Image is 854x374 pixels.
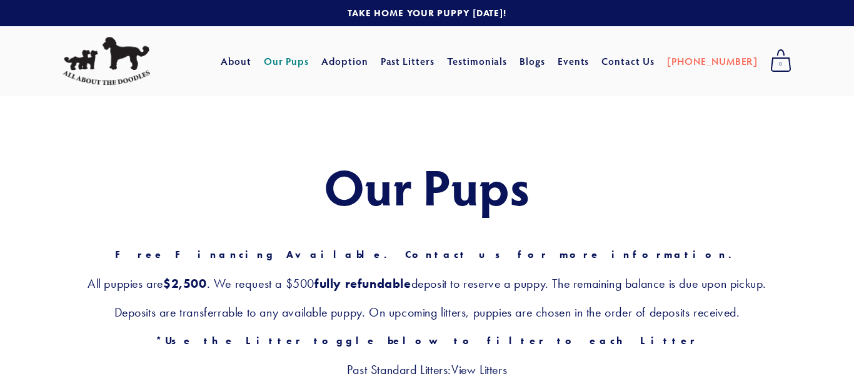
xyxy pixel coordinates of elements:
a: Testimonials [447,50,508,72]
h3: All puppies are . We request a $500 deposit to reserve a puppy. The remaining balance is due upon... [63,275,791,292]
a: [PHONE_NUMBER] [667,50,758,72]
strong: fully refundable [314,276,411,291]
a: Blogs [520,50,545,72]
h3: Deposits are transferrable to any available puppy. On upcoming litters, puppies are chosen in the... [63,304,791,320]
a: 0 items in cart [764,46,798,77]
a: About [221,50,251,72]
a: Past Litters [381,54,435,67]
a: Adoption [321,50,368,72]
a: Contact Us [601,50,655,72]
strong: Free Financing Available. Contact us for more information. [115,249,740,260]
a: Events [558,50,590,72]
span: 0 [770,56,791,72]
strong: *Use the Litter toggle below to filter to each Litter [156,335,698,347]
img: All About The Doodles [63,37,150,86]
a: Our Pups [264,50,309,72]
h1: Our Pups [63,159,791,214]
strong: $2,500 [163,276,207,291]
